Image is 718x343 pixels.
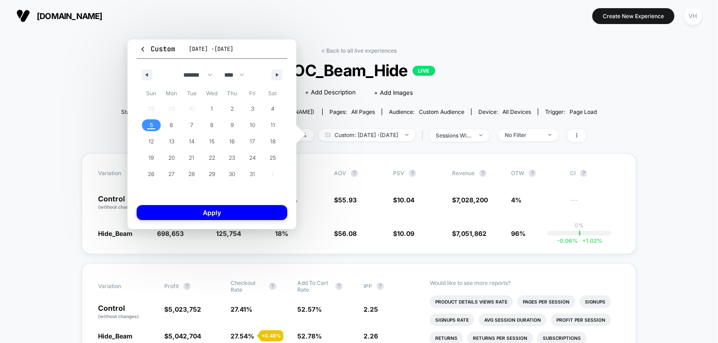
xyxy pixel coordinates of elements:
span: IPP [364,283,372,289]
span: 4 [271,101,275,117]
span: CI [570,170,620,177]
button: ? [580,170,587,177]
span: 29 [209,166,215,182]
li: Profit Per Session [551,314,611,326]
span: 13 [169,133,174,150]
span: --- [570,197,620,211]
span: 5,042,704 [168,332,201,340]
span: 10.09 [397,230,414,237]
button: 8 [202,117,222,133]
span: Hide_Beam [98,332,133,340]
button: 2 [222,101,242,117]
p: Control [98,304,155,320]
div: + 0.48 % [259,330,283,341]
button: 1 [202,101,222,117]
button: 17 [242,133,263,150]
button: 13 [162,133,182,150]
span: Mon [162,86,182,101]
span: 96% [511,230,526,237]
button: 9 [222,117,242,133]
span: 12 [148,133,154,150]
span: Page Load [570,108,597,115]
button: ? [377,283,384,290]
li: Signups [580,295,611,308]
span: 30 [229,166,236,182]
span: 9 [231,117,234,133]
span: 19 [148,150,154,166]
li: Pages Per Session [517,295,575,308]
button: 27 [162,166,182,182]
button: 31 [242,166,263,182]
span: $ [393,230,414,237]
span: 26 [148,166,154,182]
button: Apply [137,205,287,220]
span: all pages [351,108,375,115]
button: 30 [222,166,242,182]
button: Create New Experience [592,8,674,24]
span: 18 [270,133,275,150]
span: 27 [168,166,175,182]
div: Pages: [329,108,375,115]
button: 10 [242,117,263,133]
button: ? [409,170,416,177]
span: 21 [189,150,194,166]
span: Hide_Beam [98,230,133,237]
span: 27.54 % [231,332,255,340]
span: (without changes) [98,314,139,319]
span: 10 [250,117,255,133]
span: $ [164,332,201,340]
span: + Add Description [305,88,356,97]
button: 4 [262,101,283,117]
span: Revenue [452,170,475,176]
span: $ [334,196,357,204]
span: [DOMAIN_NAME] [37,11,103,21]
span: 7,051,862 [456,230,487,237]
span: 24 [249,150,256,166]
span: 17 [250,133,255,150]
button: 11 [262,117,283,133]
button: Custom[DATE] -[DATE] [137,44,287,59]
span: Sun [141,86,162,101]
button: 14 [182,133,202,150]
span: $ [452,230,487,237]
button: 24 [242,150,263,166]
button: ? [335,283,343,290]
span: Custom Audience [419,108,464,115]
span: 2.26 [364,332,378,340]
span: Tue [182,86,202,101]
span: PSV [393,170,404,176]
span: 10.04 [397,196,414,204]
span: Variation [98,170,148,177]
span: Thu [222,86,242,101]
span: 14 [189,133,195,150]
button: 23 [222,150,242,166]
span: 3 [251,101,254,117]
button: 19 [141,150,162,166]
button: 15 [202,133,222,150]
span: 7,028,200 [456,196,488,204]
button: VH [681,7,704,25]
p: LIVE [413,66,435,76]
p: 0% [575,222,584,229]
div: No Filter [505,132,541,138]
span: 23 [229,150,236,166]
p: Control [98,195,148,211]
span: 56.08 [338,230,357,237]
span: 2 [231,101,234,117]
button: 12 [141,133,162,150]
span: [DATE] - [DATE] [189,45,233,53]
img: Visually logo [16,9,30,23]
span: 31 [250,166,255,182]
div: VH [684,7,702,25]
p: Would like to see more reports? [430,279,620,286]
span: 22 [209,150,215,166]
span: $ [334,230,357,237]
span: Sat [262,86,283,101]
span: 1.02 % [578,237,602,244]
span: | [420,129,429,142]
li: Product Details Views Rate [430,295,513,308]
li: Avg Session Duration [479,314,546,326]
div: Trigger: [545,108,597,115]
span: Custom [139,44,175,54]
span: 2.25 [364,305,378,313]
